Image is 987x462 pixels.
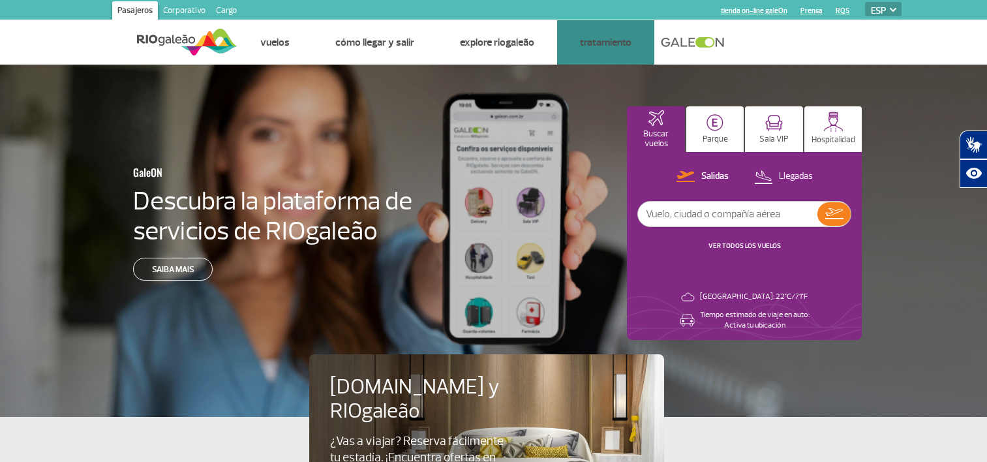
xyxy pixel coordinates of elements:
p: Buscar vuelos [633,129,678,149]
a: Saiba mais [133,258,213,281]
img: carParkingHome.svg [706,114,723,131]
img: hospitality.svg [823,112,843,132]
button: VER TODOS LOS VUELOS [705,241,785,251]
div: Plugin de acessibilidade da Hand Talk. [960,131,987,188]
h4: Descubra la plataforma de servicios de RIOgaleão [133,186,415,246]
p: Sala VIP [759,134,789,144]
button: Buscar vuelos [627,106,685,152]
a: Vuelos [260,36,290,49]
a: Prensa [800,7,823,15]
input: Vuelo, ciudad o compañía aérea [638,202,817,226]
a: Cargo [211,1,242,22]
p: [GEOGRAPHIC_DATA]: 22°C/71°F [700,292,808,302]
a: Cómo llegar y salir [335,36,414,49]
a: VER TODOS LOS VUELOS [708,241,781,250]
img: vipRoom.svg [765,115,783,131]
a: Pasajeros [112,1,158,22]
p: Parque [703,134,728,144]
button: Hospitalidad [804,106,862,152]
a: Explore RIOgaleão [460,36,534,49]
button: Abrir tradutor de língua de sinais. [960,131,987,159]
button: Abrir recursos assistivos. [960,159,987,188]
button: Parque [686,106,744,152]
img: airplaneHomeActive.svg [648,110,664,126]
button: Llegadas [750,168,817,185]
button: Salidas [673,168,733,185]
p: Salidas [701,170,729,183]
p: Tiempo estimado de viaje en auto: Activa tu ubicación [700,310,810,331]
a: Tratamiento [580,36,631,49]
p: Hospitalidad [812,135,855,145]
a: tienda on-line galeOn [721,7,787,15]
a: RQS [836,7,850,15]
button: Sala VIP [745,106,803,152]
p: Llegadas [779,170,813,183]
h3: GaleON [133,159,351,186]
a: Corporativo [158,1,211,22]
h4: [DOMAIN_NAME] y RIOgaleão [330,375,538,423]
